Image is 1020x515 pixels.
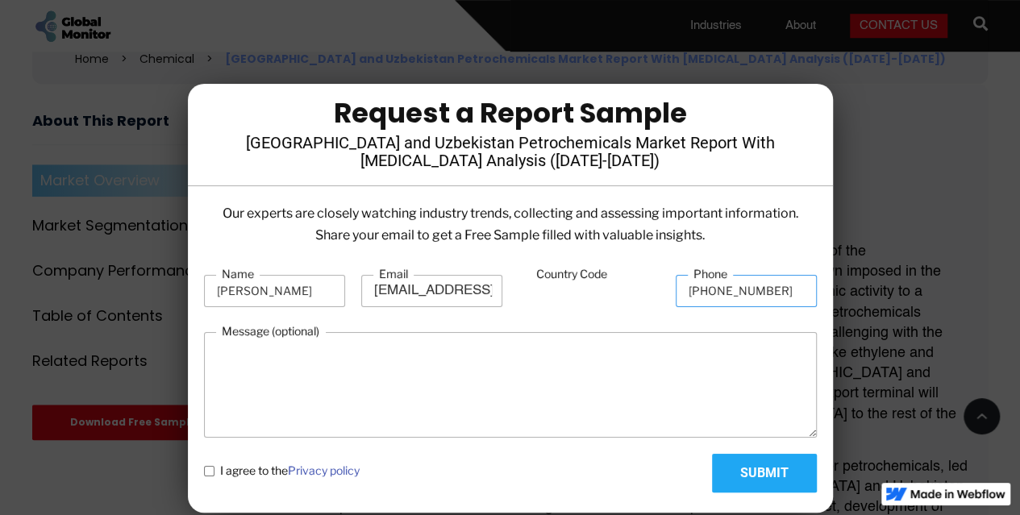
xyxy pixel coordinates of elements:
img: Made in Webflow [910,489,1005,499]
label: Message (optional) [216,323,325,339]
div: Request a Report Sample [212,100,809,126]
label: Email [373,266,414,282]
label: Name [216,266,260,282]
input: Submit [712,454,817,492]
input: (201) 555-0123 [676,275,817,307]
label: Phone [688,266,733,282]
h4: [GEOGRAPHIC_DATA] and Uzbekistan Petrochemicals Market Report With [MEDICAL_DATA] Analysis ([DATE... [212,134,809,169]
input: I agree to thePrivacy policy [204,466,214,476]
input: Enter your email [361,275,502,307]
input: Enter your name [204,275,345,307]
p: Our experts are closely watching industry trends, collecting and assessing important information.... [204,202,817,246]
a: Privacy policy [288,463,360,477]
label: Country Code [531,266,613,282]
form: Email Form-Report Page [204,266,817,492]
span: I agree to the [220,463,360,479]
